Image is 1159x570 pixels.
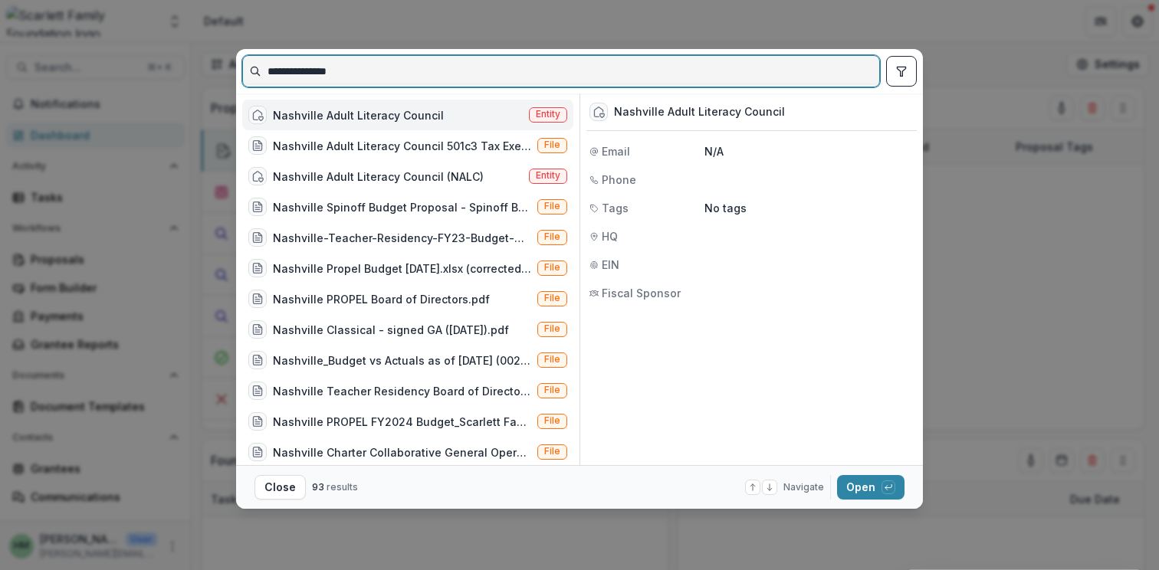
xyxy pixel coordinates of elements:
[273,383,531,399] div: Nashville Teacher Residency Board of Directors.pdf
[312,481,324,493] span: 93
[614,106,785,119] div: Nashville Adult Literacy Council
[544,201,560,211] span: File
[273,414,531,430] div: Nashville PROPEL FY2024 Budget_Scarlett Family Foundation - FY24 Budget.pdf
[254,475,306,500] button: Close
[783,480,824,494] span: Navigate
[602,172,636,188] span: Phone
[704,200,747,216] p: No tags
[544,354,560,365] span: File
[544,262,560,273] span: File
[273,260,531,277] div: Nashville Propel Budget [DATE].xlsx (corrected).xlsx
[544,231,560,242] span: File
[536,109,560,120] span: Entity
[273,322,509,338] div: Nashville Classical - signed GA ([DATE]).pdf
[273,199,531,215] div: Nashville Spinoff Budget Proposal - Spinoff Budget.pdf
[273,230,531,246] div: Nashville-Teacher-Residency-FY23-Budget-Draft-March-2022.xlsx
[273,138,531,154] div: Nashville Adult Literacy Council 501c3 Tax Exempt Letter IRS.pdf
[544,139,560,150] span: File
[602,228,618,244] span: HQ
[273,444,531,460] div: Nashville Charter Collaborative General Operations Budget - Sheet1 (1).pdf
[704,143,914,159] p: N/A
[544,446,560,457] span: File
[544,323,560,334] span: File
[602,257,619,273] span: EIN
[544,385,560,395] span: File
[273,352,531,369] div: Nashville_Budget vs Actuals as of [DATE] (002).pdf
[837,475,905,500] button: Open
[544,415,560,426] span: File
[544,293,560,303] span: File
[602,143,630,159] span: Email
[602,285,681,301] span: Fiscal Sponsor
[602,200,629,216] span: Tags
[273,169,484,185] div: Nashville Adult Literacy Council (NALC)
[273,291,490,307] div: Nashville PROPEL Board of Directors.pdf
[273,107,444,123] div: Nashville Adult Literacy Council
[327,481,358,493] span: results
[536,170,560,181] span: Entity
[886,56,917,87] button: toggle filters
